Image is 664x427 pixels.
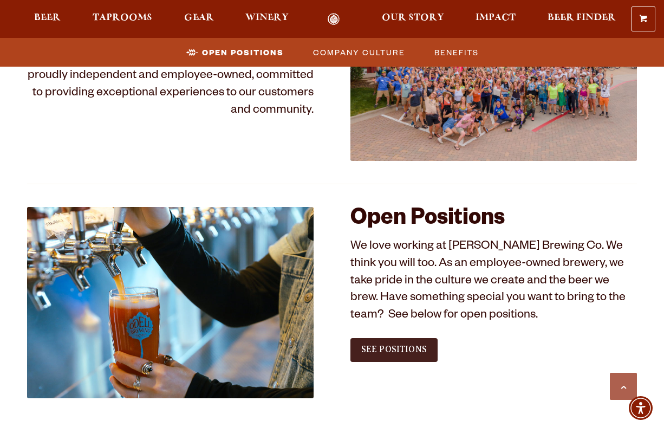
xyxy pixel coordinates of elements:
[428,44,484,60] a: Benefits
[548,14,616,22] span: Beer Finder
[350,239,637,326] p: We love working at [PERSON_NAME] Brewing Co. We think you will too. As an employee-owned brewery,...
[382,14,444,22] span: Our Story
[313,44,405,60] span: Company Culture
[375,13,451,25] a: Our Story
[27,207,314,398] img: Jobs_1
[541,13,623,25] a: Beer Finder
[238,13,296,25] a: Winery
[434,44,479,60] span: Benefits
[307,44,411,60] a: Company Culture
[476,14,516,22] span: Impact
[86,13,159,25] a: Taprooms
[350,338,438,362] a: See Positions
[468,13,523,25] a: Impact
[350,207,637,233] h2: Open Positions
[177,13,221,25] a: Gear
[184,14,214,22] span: Gear
[610,373,637,400] a: Scroll to top
[629,396,653,420] div: Accessibility Menu
[245,14,289,22] span: Winery
[93,14,152,22] span: Taprooms
[361,345,427,354] span: See Positions
[202,44,284,60] span: Open Positions
[180,44,289,60] a: Open Positions
[34,14,61,22] span: Beer
[313,13,354,25] a: Odell Home
[27,13,68,25] a: Beer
